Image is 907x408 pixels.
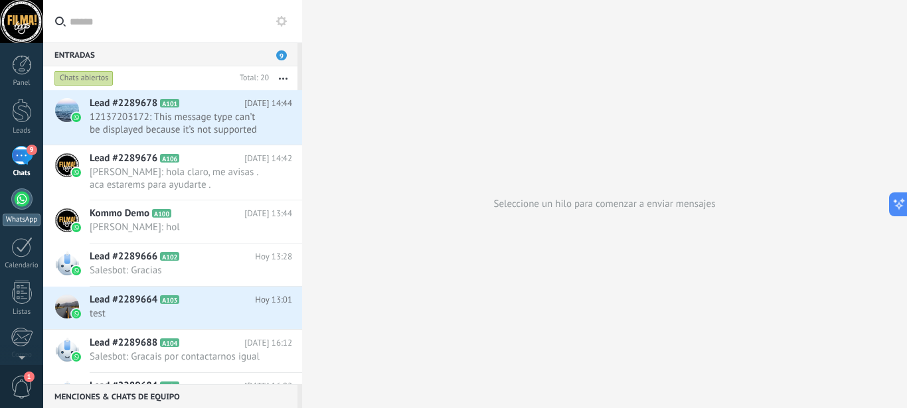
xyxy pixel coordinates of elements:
[43,243,302,286] a: Lead #2289666 A102 Hoy 13:28 Salesbot: Gracias
[160,154,179,163] span: A106
[90,307,267,320] span: test
[90,111,267,136] span: 12137203172: This message type can’t be displayed because it’s not supported yet.
[90,221,267,234] span: [PERSON_NAME]: hol
[90,379,157,393] span: Lead #2289684
[3,308,41,316] div: Listas
[90,293,157,306] span: Lead #2289664
[152,209,171,218] span: A100
[43,90,302,145] a: Lead #2289678 A101 [DATE] 14:44 12137203172: This message type can’t be displayed because it’s no...
[255,293,292,306] span: Hoy 13:01
[3,79,41,88] div: Panel
[3,169,41,178] div: Chats
[244,336,292,350] span: [DATE] 16:12
[43,330,302,372] a: Lead #2289688 A104 [DATE] 16:12 Salesbot: Gracais por contactarnos igual
[72,266,81,275] img: waba.svg
[276,50,287,60] span: 9
[24,372,35,382] span: 1
[3,127,41,135] div: Leads
[72,352,81,362] img: waba.svg
[244,97,292,110] span: [DATE] 14:44
[244,379,292,393] span: [DATE] 16:02
[27,145,37,155] span: 9
[244,152,292,165] span: [DATE] 14:42
[90,250,157,263] span: Lead #2289666
[90,152,157,165] span: Lead #2289676
[43,287,302,329] a: Lead #2289664 A103 Hoy 13:01 test
[90,97,157,110] span: Lead #2289678
[160,99,179,107] span: A101
[90,166,267,191] span: [PERSON_NAME]: hola claro, me avisas . aca estarems para ayudarte .
[90,350,267,363] span: Salesbot: Gracais por contactarnos igual
[269,66,297,90] button: Más
[43,200,302,243] a: Kommo Demo A100 [DATE] 13:44 [PERSON_NAME]: hol
[160,338,179,347] span: A104
[90,264,267,277] span: Salesbot: Gracias
[43,145,302,200] a: Lead #2289676 A106 [DATE] 14:42 [PERSON_NAME]: hola claro, me avisas . aca estarems para ayudarte .
[72,113,81,122] img: waba.svg
[244,207,292,220] span: [DATE] 13:44
[255,250,292,263] span: Hoy 13:28
[90,336,157,350] span: Lead #2289688
[160,252,179,261] span: A102
[3,261,41,270] div: Calendario
[54,70,114,86] div: Chats abiertos
[72,223,81,232] img: waba.svg
[3,214,41,226] div: WhatsApp
[160,381,179,390] span: A105
[72,168,81,177] img: waba.svg
[72,309,81,318] img: waba.svg
[234,72,269,85] div: Total: 20
[90,207,149,220] span: Kommo Demo
[160,295,179,304] span: A103
[43,384,297,408] div: Menciones & Chats de equipo
[43,42,297,66] div: Entradas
